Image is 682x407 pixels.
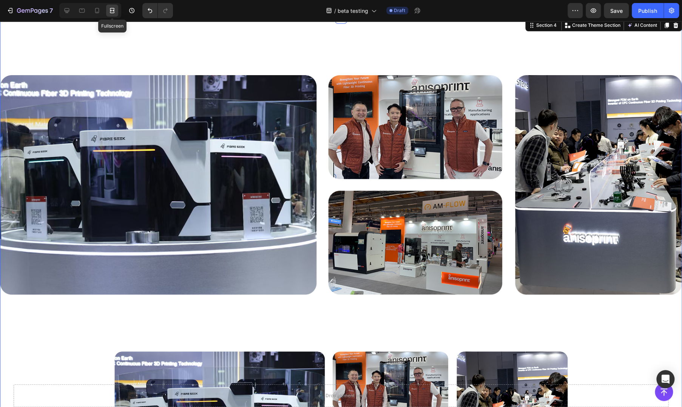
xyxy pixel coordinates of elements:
p: 7 [49,6,53,15]
div: Section 4 [535,1,558,8]
span: Draft [394,7,405,14]
button: Publish [632,3,663,18]
span: Save [610,8,623,14]
span: / [334,7,336,15]
p: Create Theme Section [572,1,620,8]
span: beta testing [338,7,368,15]
button: Save [604,3,629,18]
button: 7 [3,3,56,18]
div: Publish [638,7,657,15]
div: Open Intercom Messenger [656,370,674,388]
div: Undo/Redo [142,3,173,18]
